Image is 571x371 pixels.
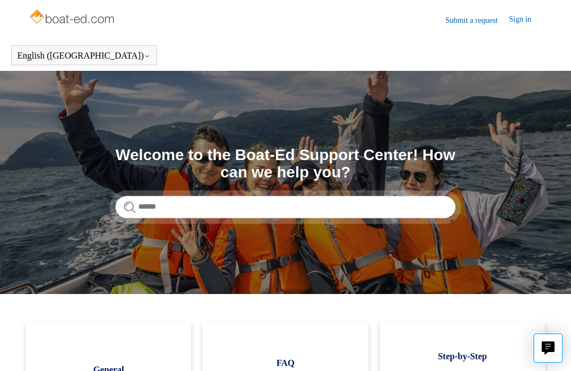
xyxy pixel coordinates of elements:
input: Search [115,196,456,218]
a: Submit a request [446,15,509,26]
h1: Welcome to the Boat-Ed Support Center! How can we help you? [115,147,456,181]
a: Sign in [509,13,543,27]
span: FAQ [219,356,351,370]
img: Boat-Ed Help Center home page [28,7,117,29]
button: English ([GEOGRAPHIC_DATA]) [17,51,151,61]
span: Step-by-Step [396,350,529,363]
button: Live chat [534,334,563,363]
